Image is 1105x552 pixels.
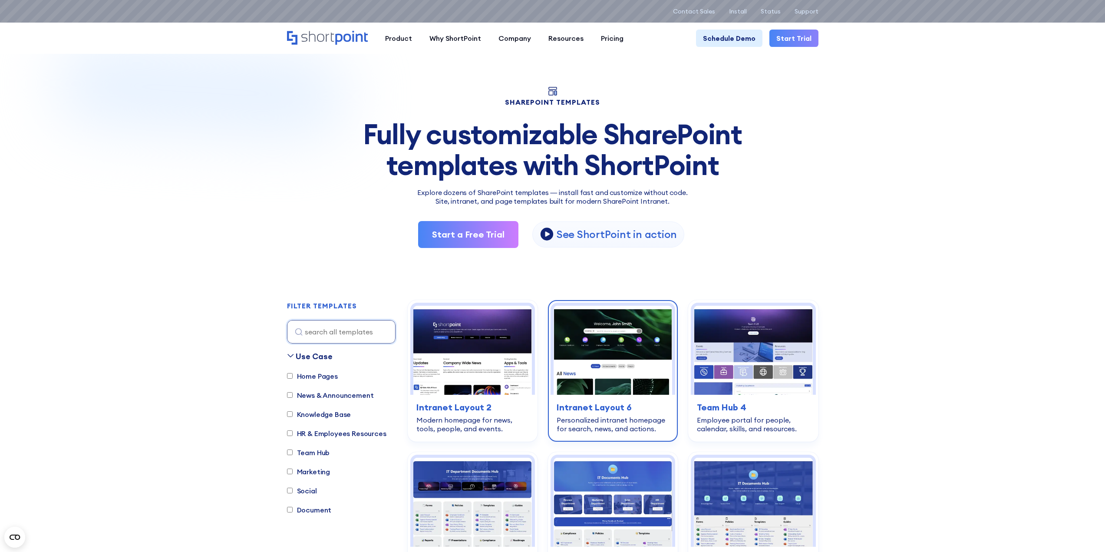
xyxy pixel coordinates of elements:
[795,8,818,15] a: Support
[688,300,818,442] a: Team Hub 4 – SharePoint Employee Portal Template: Employee portal for people, calendar, skills, a...
[413,458,532,547] img: Documents 1 – SharePoint Document Library Template: Faster document findability with search, filt...
[949,451,1105,552] iframe: Chat Widget
[418,221,518,248] a: Start a Free Trial
[498,33,531,43] div: Company
[287,411,293,417] input: Knowledge Base
[287,469,293,474] input: Marketing
[287,392,293,398] input: News & Announcement
[490,30,540,47] a: Company
[416,401,529,414] h3: Intranet Layout 2
[592,30,632,47] a: Pricing
[548,33,584,43] div: Resources
[557,416,669,433] div: Personalized intranet homepage for search, news, and actions.
[287,428,386,439] label: HR & Employees Resources
[296,350,333,362] div: Use Case
[287,486,317,496] label: Social
[287,507,293,512] input: Document
[287,430,293,436] input: HR & Employees Resources
[287,187,818,198] p: Explore dozens of SharePoint templates — install fast and customize without code.
[287,198,818,205] h2: Site, intranet, and page templates built for modern SharePoint Intranet.
[601,33,623,43] div: Pricing
[557,401,669,414] h3: Intranet Layout 6
[769,30,818,47] a: Start Trial
[287,488,293,493] input: Social
[540,30,592,47] a: Resources
[287,373,293,379] input: Home Pages
[694,458,812,547] img: Documents 3 – Document Management System Template: All-in-one system for documents, updates, and ...
[376,30,421,47] a: Product
[416,416,529,433] div: Modern homepage for news, tools, people, and events.
[421,30,490,47] a: Why ShortPoint
[287,31,368,46] a: Home
[548,300,678,442] a: Intranet Layout 6 – SharePoint Homepage Design: Personalized intranet homepage for search, news, ...
[413,306,532,395] img: Intranet Layout 2 – SharePoint Homepage Design: Modern homepage for news, tools, people, and events.
[697,401,809,414] h3: Team Hub 4
[287,320,396,344] input: search all templates
[287,371,338,381] label: Home Pages
[4,527,25,548] button: Open CMP widget
[532,221,684,248] a: open lightbox
[729,8,747,15] a: Install
[287,99,818,105] h1: SHAREPOINT TEMPLATES
[287,119,818,180] div: Fully customizable SharePoint templates with ShortPoint
[287,450,293,455] input: Team Hub
[385,33,412,43] div: Product
[287,447,330,458] label: Team Hub
[287,409,351,420] label: Knowledge Base
[673,8,715,15] a: Contact Sales
[697,416,809,433] div: Employee portal for people, calendar, skills, and resources.
[761,8,781,15] a: Status
[287,505,332,515] label: Document
[287,390,374,400] label: News & Announcement
[554,458,672,547] img: Documents 2 – Document Management Template: Central document hub with alerts, search, and actions.
[287,302,357,309] div: FILTER TEMPLATES
[694,306,812,395] img: Team Hub 4 – SharePoint Employee Portal Template: Employee portal for people, calendar, skills, a...
[696,30,762,47] a: Schedule Demo
[557,228,677,241] p: See ShortPoint in action
[408,300,538,442] a: Intranet Layout 2 – SharePoint Homepage Design: Modern homepage for news, tools, people, and even...
[554,306,672,395] img: Intranet Layout 6 – SharePoint Homepage Design: Personalized intranet homepage for search, news, ...
[287,466,330,477] label: Marketing
[429,33,481,43] div: Why ShortPoint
